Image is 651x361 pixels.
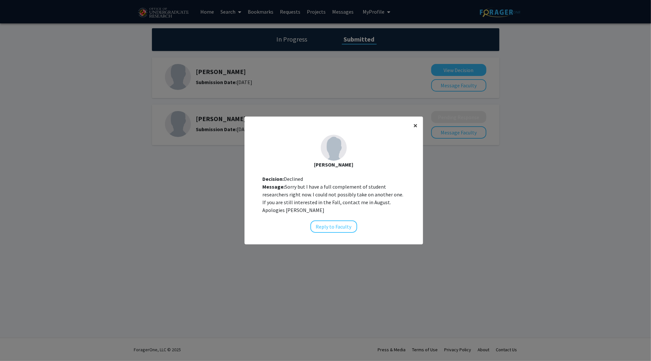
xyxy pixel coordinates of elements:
button: Close [408,117,423,135]
div: [PERSON_NAME] [250,161,418,168]
div: Declined [263,175,405,183]
b: Decision: [263,176,284,182]
iframe: Chat [5,332,28,356]
span: × [414,120,418,131]
b: Message: [263,183,285,190]
button: Reply to Faculty [310,220,357,233]
div: Sorry but I have a full complement of student researchers right now. I could not possibly take on... [263,183,405,214]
